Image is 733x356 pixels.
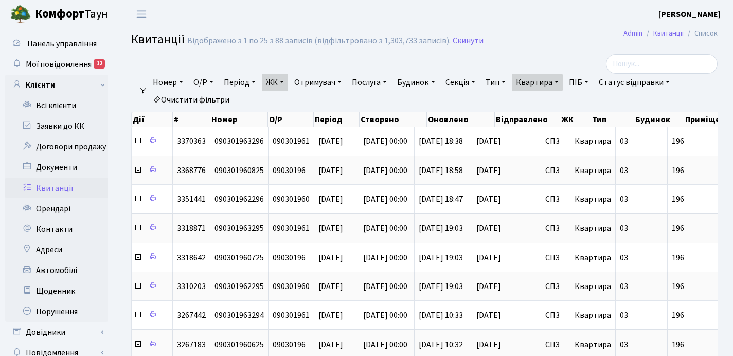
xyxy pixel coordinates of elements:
[5,137,108,157] a: Договори продажу
[214,135,264,147] span: 090301963296
[575,252,611,263] span: Квартира
[273,252,306,263] span: 09030196
[318,194,343,205] span: [DATE]
[476,311,537,319] span: [DATE]
[10,4,31,25] img: logo.png
[575,223,611,234] span: Квартира
[363,252,407,263] span: [DATE] 00:00
[363,135,407,147] span: [DATE] 00:00
[672,137,730,145] span: 196
[5,75,108,95] a: Клієнти
[26,59,92,70] span: Мої повідомлення
[441,74,479,91] a: Секція
[273,281,310,292] span: 090301960
[672,224,730,232] span: 196
[393,74,439,91] a: Будинок
[608,23,733,44] nav: breadcrumb
[545,224,566,232] span: СП3
[545,311,566,319] span: СП3
[419,339,463,350] span: [DATE] 10:32
[35,6,108,23] span: Таун
[658,9,721,20] b: [PERSON_NAME]
[672,253,730,262] span: 196
[318,135,343,147] span: [DATE]
[129,6,154,23] button: Переключити навігацію
[318,339,343,350] span: [DATE]
[273,223,310,234] span: 090301961
[620,223,628,234] span: 03
[476,341,537,349] span: [DATE]
[476,137,537,145] span: [DATE]
[210,112,268,127] th: Номер
[476,195,537,204] span: [DATE]
[5,157,108,178] a: Документи
[5,33,108,54] a: Панель управління
[363,223,407,234] span: [DATE] 00:00
[620,135,628,147] span: 03
[5,198,108,219] a: Орендарі
[658,8,721,21] a: [PERSON_NAME]
[419,135,463,147] span: [DATE] 18:38
[5,260,108,281] a: Автомобілі
[177,339,206,350] span: 3267183
[620,165,628,176] span: 03
[177,223,206,234] span: 3318871
[672,341,730,349] span: 196
[620,339,628,350] span: 03
[545,341,566,349] span: СП3
[419,310,463,321] span: [DATE] 10:33
[591,112,634,127] th: Тип
[318,252,343,263] span: [DATE]
[363,281,407,292] span: [DATE] 00:00
[575,194,611,205] span: Квартира
[94,59,105,69] div: 12
[149,91,234,109] a: Очистити фільтри
[273,310,310,321] span: 090301961
[512,74,563,91] a: Квартира
[189,74,218,91] a: О/Р
[545,282,566,291] span: СП3
[672,282,730,291] span: 196
[481,74,510,91] a: Тип
[177,165,206,176] span: 3368776
[262,74,288,91] a: ЖК
[273,194,310,205] span: 090301960
[214,194,264,205] span: 090301962296
[476,253,537,262] span: [DATE]
[672,195,730,204] span: 196
[476,282,537,291] span: [DATE]
[575,339,611,350] span: Квартира
[595,74,674,91] a: Статус відправки
[545,195,566,204] span: СП3
[177,252,206,263] span: 3318642
[620,194,628,205] span: 03
[565,74,593,91] a: ПІБ
[545,137,566,145] span: СП3
[177,194,206,205] span: 3351441
[672,311,730,319] span: 196
[419,252,463,263] span: [DATE] 19:03
[495,112,561,127] th: Відправлено
[560,112,591,127] th: ЖК
[672,166,730,175] span: 196
[173,112,210,127] th: #
[5,240,108,260] a: Адреси
[214,223,264,234] span: 090301963295
[318,310,343,321] span: [DATE]
[606,54,718,74] input: Пошук...
[419,281,463,292] span: [DATE] 19:03
[214,310,264,321] span: 090301963294
[5,281,108,301] a: Щоденник
[273,135,310,147] span: 090301961
[419,223,463,234] span: [DATE] 19:03
[5,322,108,343] a: Довідники
[273,339,306,350] span: 09030196
[360,112,427,127] th: Створено
[575,310,611,321] span: Квартира
[214,339,264,350] span: 090301960625
[620,281,628,292] span: 03
[5,116,108,137] a: Заявки до КК
[318,223,343,234] span: [DATE]
[427,112,495,127] th: Оновлено
[620,252,628,263] span: 03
